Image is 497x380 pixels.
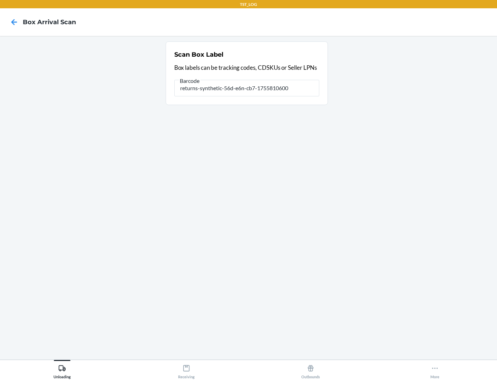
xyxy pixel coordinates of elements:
span: Barcode [179,77,201,84]
p: Box labels can be tracking codes, CDSKUs or Seller LPNs [174,63,319,72]
input: Barcode [174,80,319,96]
button: Outbounds [248,360,373,379]
h4: Box Arrival Scan [23,18,76,27]
div: Outbounds [301,362,320,379]
p: TST_LOG [240,1,257,8]
div: More [430,362,439,379]
div: Unloading [53,362,71,379]
button: Receiving [124,360,248,379]
div: Receiving [178,362,195,379]
button: More [373,360,497,379]
h2: Scan Box Label [174,50,223,59]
